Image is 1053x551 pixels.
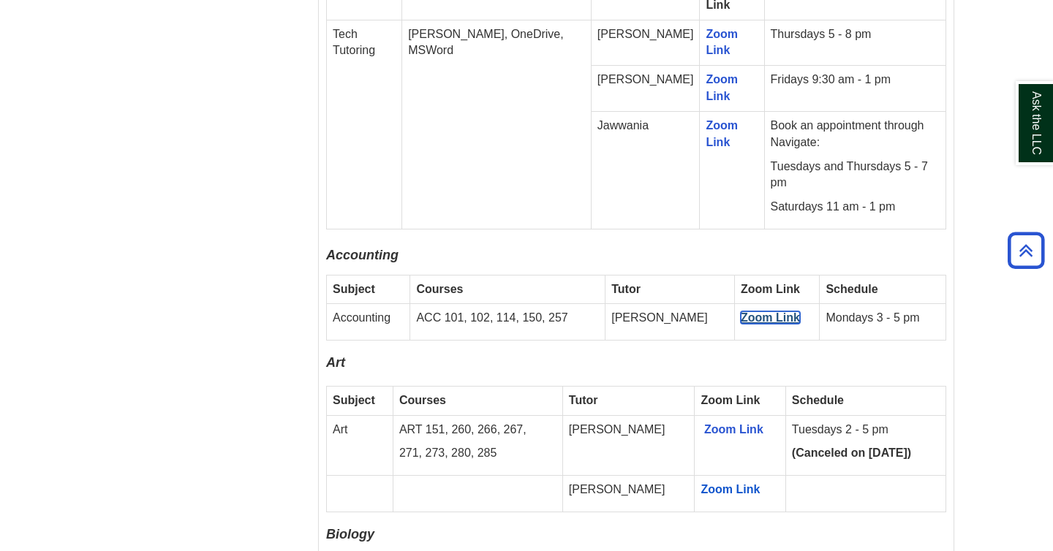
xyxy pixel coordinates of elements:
span: Accounting [326,248,399,262]
strong: Subject [333,283,375,295]
td: Art [327,415,393,476]
strong: Zoom Link [701,394,760,406]
td: Jawwania [591,111,700,229]
span: Biology [326,527,374,541]
p: Book an appointment through Navigate: [771,118,940,151]
p: Saturdays 11 am - 1 pm [771,199,940,216]
p: ACC 101, 102, 114, 150, 257 [416,310,599,327]
a: Zoom Link [704,423,763,436]
td: [PERSON_NAME] [591,20,700,66]
strong: Zoom Link [741,283,800,295]
span: Art [326,355,345,370]
td: [PERSON_NAME] [591,66,700,112]
td: [PERSON_NAME] [605,304,735,341]
td: Accounting [327,304,410,341]
strong: Courses [416,283,463,295]
p: [PERSON_NAME], OneDrive, MSWord [408,26,585,60]
p: Tuesdays and Thursdays 5 - 7 pm [771,159,940,192]
p: Mondays 3 - 5 pm [826,310,940,327]
p: Fridays 9:30 am - 1 pm [771,72,940,88]
td: [PERSON_NAME] [562,476,695,512]
a: Zoom Link [701,483,760,495]
a: Zoom Link [706,73,738,102]
a: Zoom Link [741,311,800,324]
td: [PERSON_NAME] [562,415,695,476]
a: Zoom Link [706,119,738,148]
strong: Tutor [611,283,641,295]
strong: Schedule [792,394,844,406]
a: Back to Top [1003,240,1049,260]
strong: Subject [333,394,375,406]
p: Tuesdays 2 - 5 pm [792,422,940,438]
p: Thursdays 5 - 8 pm [771,26,940,43]
strong: Tutor [569,394,598,406]
strong: Schedule [826,283,877,295]
p: 271, 273, 280, 285 [399,445,556,462]
p: ART 151, 260, 266, 267, [399,422,556,438]
a: Zoom Link [706,28,738,57]
strong: (Canceled on [DATE]) [792,446,911,459]
strong: Courses [399,394,446,406]
td: Tech Tutoring [327,20,402,229]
